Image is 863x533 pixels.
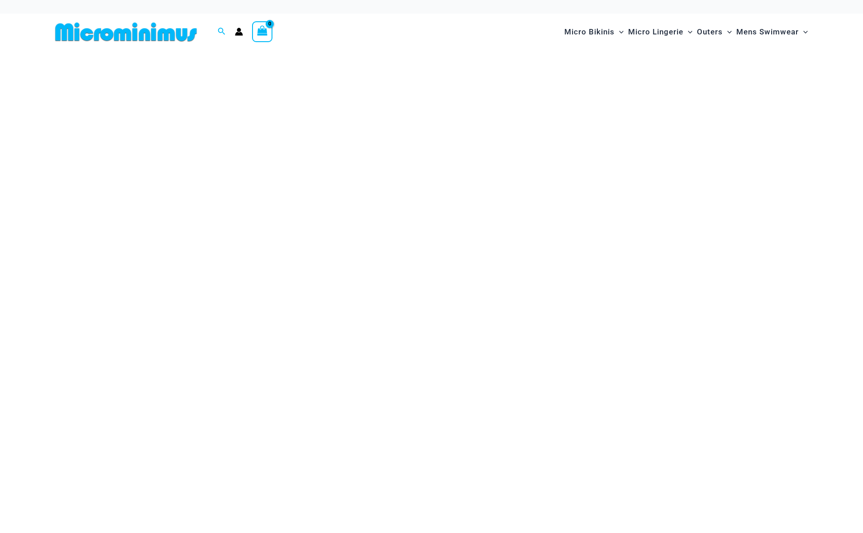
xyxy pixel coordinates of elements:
[52,22,200,42] img: MM SHOP LOGO FLAT
[564,20,615,43] span: Micro Bikinis
[723,20,732,43] span: Menu Toggle
[799,20,808,43] span: Menu Toggle
[218,26,226,38] a: Search icon link
[628,20,683,43] span: Micro Lingerie
[615,20,624,43] span: Menu Toggle
[562,18,626,46] a: Micro BikinisMenu ToggleMenu Toggle
[561,17,812,47] nav: Site Navigation
[252,21,273,42] a: View Shopping Cart, empty
[695,18,734,46] a: OutersMenu ToggleMenu Toggle
[235,28,243,36] a: Account icon link
[626,18,695,46] a: Micro LingerieMenu ToggleMenu Toggle
[736,20,799,43] span: Mens Swimwear
[683,20,692,43] span: Menu Toggle
[734,18,810,46] a: Mens SwimwearMenu ToggleMenu Toggle
[697,20,723,43] span: Outers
